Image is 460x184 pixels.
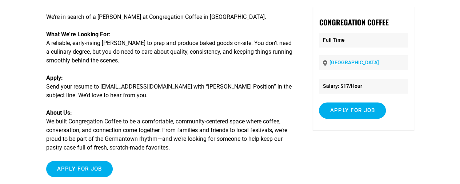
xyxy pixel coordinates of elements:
[319,102,386,119] input: Apply for job
[46,74,63,81] strong: Apply:
[319,33,408,48] p: Full Time
[46,161,113,177] input: Apply for job
[329,60,379,65] a: [GEOGRAPHIC_DATA]
[46,109,295,152] p: We built Congregation Coffee to be a comfortable, community-centered space where coffee, conversa...
[46,74,295,100] p: Send your resume to [EMAIL_ADDRESS][DOMAIN_NAME] with “[PERSON_NAME] Position” in the subject lin...
[319,17,388,28] strong: Congregation Coffee
[46,30,295,65] p: A reliable, early-rising [PERSON_NAME] to prep and produce baked goods on-site. You don’t need a ...
[319,79,408,94] li: Salary: $17/Hour
[46,31,111,38] strong: What We’re Looking For:
[46,13,295,21] p: We’re in search of a [PERSON_NAME] at Congregation Coffee in [GEOGRAPHIC_DATA].
[46,109,72,116] strong: About Us:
